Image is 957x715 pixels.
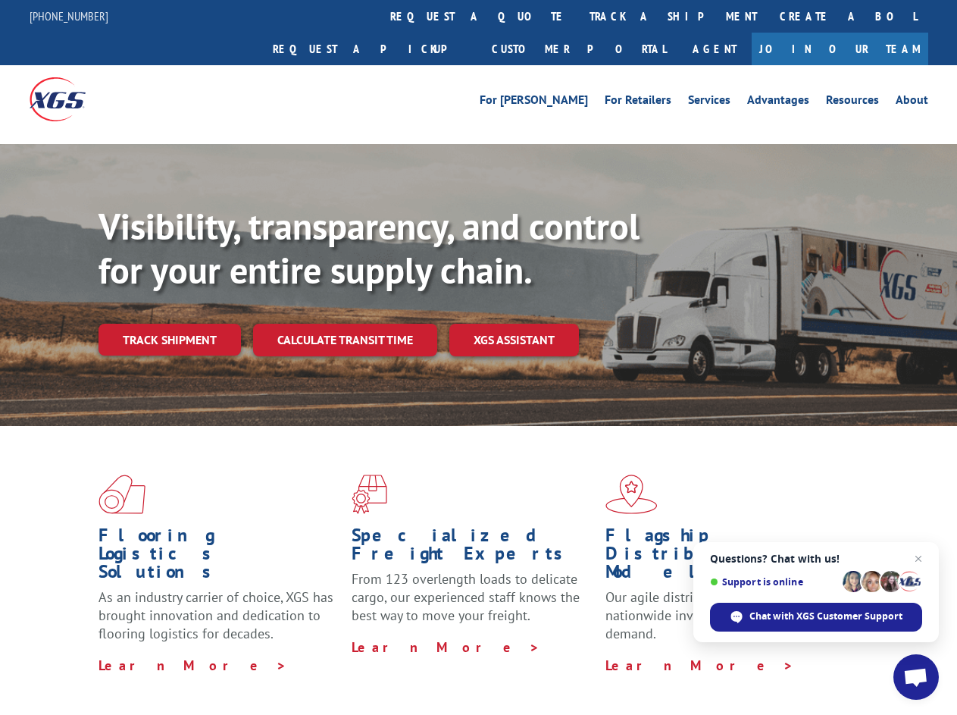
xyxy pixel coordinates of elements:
img: xgs-icon-focused-on-flooring-red [352,475,387,514]
a: For [PERSON_NAME] [480,94,588,111]
h1: Flagship Distribution Model [605,526,847,588]
b: Visibility, transparency, and control for your entire supply chain. [99,202,640,293]
a: Agent [677,33,752,65]
span: Support is online [710,576,837,588]
a: For Retailers [605,94,671,111]
a: Learn More > [605,657,794,674]
a: Calculate transit time [253,324,437,356]
span: Chat with XGS Customer Support [749,610,902,623]
a: XGS ASSISTANT [449,324,579,356]
span: Our agile distribution network gives you nationwide inventory management on demand. [605,588,843,642]
h1: Specialized Freight Experts [352,526,593,570]
span: Chat with XGS Customer Support [710,603,922,632]
img: xgs-icon-flagship-distribution-model-red [605,475,658,514]
a: Customer Portal [480,33,677,65]
a: Learn More > [99,657,287,674]
a: Services [688,94,730,111]
a: Learn More > [352,638,540,656]
a: Advantages [747,94,809,111]
span: Questions? Chat with us! [710,553,922,565]
a: [PHONE_NUMBER] [30,8,108,24]
a: Join Our Team [752,33,928,65]
img: xgs-icon-total-supply-chain-intelligence-red [99,475,145,514]
span: As an industry carrier of choice, XGS has brought innovation and dedication to flooring logistics... [99,588,333,642]
a: Track shipment [99,324,241,356]
a: Resources [826,94,879,111]
a: Open chat [893,654,939,700]
p: From 123 overlength loads to delicate cargo, our experienced staff knows the best way to move you... [352,570,593,638]
a: Request a pickup [261,33,480,65]
h1: Flooring Logistics Solutions [99,526,340,588]
a: About [896,94,928,111]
